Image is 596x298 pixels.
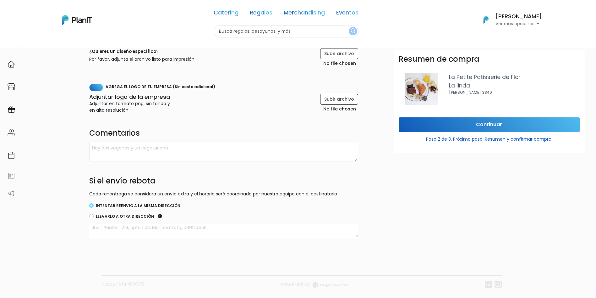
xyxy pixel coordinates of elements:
p: ¿Quieres un diseño específico? [89,48,194,55]
p: [PERSON_NAME] 3340 [449,90,580,95]
p: Paso 2 de 3. Próximo paso: Resumen y confirmar compra. [399,133,580,143]
p: Copyright ©2025 [102,281,144,293]
a: Powered By [281,281,348,293]
img: search_button-432b6d5273f82d61273b3651a40e1bd1b912527efae98b1b7a1b2c0702e16a8d.svg [351,28,355,34]
input: Continuar [399,117,580,132]
p: Por favor, adjunta el archivo listo para impresión [89,56,194,63]
input: Buscá regalos, desayunos, y más [214,25,358,37]
div: ¿Necesitás ayuda? [32,6,90,18]
h4: Comentarios [89,129,358,139]
img: logo_eagerworks-044938b0bf012b96b195e05891a56339191180c2d98ce7df62ca656130a436fa.svg [313,282,348,288]
span: translation missing: es.layouts.footer.powered_by [281,281,310,288]
img: marketplace-4ceaa7011d94191e9ded77b95e3339b90024bf715f7c57f8cf31f2d8c509eaba.svg [8,83,15,91]
h6: Adjuntar logo de la empresa [89,94,170,100]
a: Regalos [250,10,272,18]
img: La_linda-PhotoRoom.png [399,73,444,105]
p: Adjuntar en formato png, sin fondo y en alta resolución. [89,100,170,114]
img: campaigns-02234683943229c281be62815700db0a1741e53638e28bf9629b52c665b00959.svg [8,106,15,114]
img: calendar-87d922413cdce8b2cf7b7f5f62616a5cf9e4887200fb71536465627b3292af00.svg [8,152,15,159]
img: PlanIt Logo [479,13,493,27]
img: partners-52edf745621dab592f3b2c58e3bca9d71375a7ef29c3b500c9f145b62cc070d4.svg [8,190,15,197]
p: Ver más opciones [495,22,542,26]
a: Merchandising [284,10,325,18]
label: AGREGA EL LOGO DE TU EMPRESA (Sin costo adicional) [106,84,215,92]
p: Cada re-entrega se considera un envío extra y el horario será coordinado por nuestro equipo con e... [89,191,358,197]
img: home-e721727adea9d79c4d83392d1f703f7f8bce08238fde08b1acbfd93340b81755.svg [8,60,15,68]
button: PlanIt Logo [PERSON_NAME] Ver más opciones [475,12,542,28]
label: Intentar reenvio a la misma dirección [96,203,180,209]
p: La linda [449,82,580,90]
h6: [PERSON_NAME] [495,14,542,20]
h4: Si el envío rebota [89,177,358,188]
a: Eventos [336,10,358,18]
img: people-662611757002400ad9ed0e3c099ab2801c6687ba6c219adb57efc949bc21e19d.svg [8,129,15,136]
img: feedback-78b5a0c8f98aac82b08bfc38622c3050aee476f2c9584af64705fc4e61158814.svg [8,172,15,180]
img: PlanIt Logo [62,15,92,25]
a: Catering [214,10,238,18]
p: La Petite Patisserie de Flor [449,73,580,81]
h3: Resumen de compra [399,55,479,64]
label: Llevarlo a otra dirección [96,214,154,219]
